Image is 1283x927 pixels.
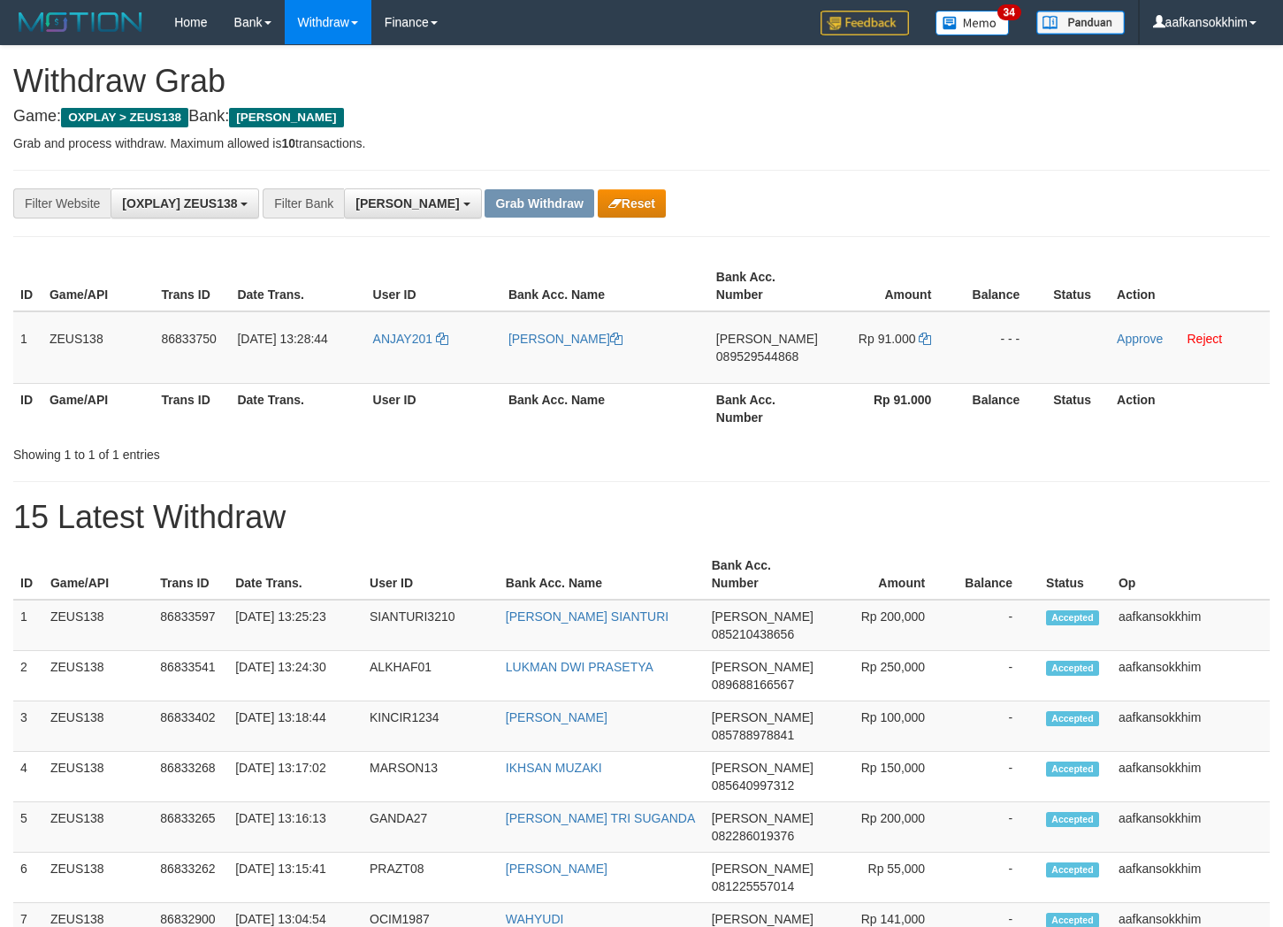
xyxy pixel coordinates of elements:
[155,383,231,433] th: Trans ID
[1111,651,1270,701] td: aafkansokkhim
[155,261,231,311] th: Trans ID
[13,64,1270,99] h1: Withdraw Grab
[42,383,155,433] th: Game/API
[712,678,794,692] span: Copy 089688166567 to clipboard
[111,188,259,218] button: [OXPLAY] ZEUS138
[43,752,153,802] td: ZEUS138
[936,11,1010,35] img: Button%20Memo.svg
[1111,600,1270,651] td: aafkansokkhim
[13,802,43,853] td: 5
[958,383,1046,433] th: Balance
[13,853,43,903] td: 6
[1110,261,1270,311] th: Action
[363,600,499,651] td: SIANTURI3210
[228,651,363,701] td: [DATE] 13:24:30
[821,600,951,651] td: Rp 200,000
[13,383,42,433] th: ID
[13,752,43,802] td: 4
[716,332,818,346] span: [PERSON_NAME]
[821,549,951,600] th: Amount
[712,912,813,926] span: [PERSON_NAME]
[43,600,153,651] td: ZEUS138
[42,311,155,384] td: ZEUS138
[1188,332,1223,346] a: Reject
[13,439,522,463] div: Showing 1 to 1 of 1 entries
[951,549,1039,600] th: Balance
[712,728,794,742] span: Copy 085788978841 to clipboard
[821,651,951,701] td: Rp 250,000
[43,853,153,903] td: ZEUS138
[716,349,798,364] span: Copy 089529544868 to clipboard
[1046,661,1099,676] span: Accepted
[951,600,1039,651] td: -
[228,752,363,802] td: [DATE] 13:17:02
[42,261,155,311] th: Game/API
[506,609,668,624] a: [PERSON_NAME] SIANTURI
[958,261,1046,311] th: Balance
[13,261,42,311] th: ID
[230,383,365,433] th: Date Trans.
[821,853,951,903] td: Rp 55,000
[919,332,931,346] a: Copy 91000 to clipboard
[153,549,228,600] th: Trans ID
[363,651,499,701] td: ALKHAF01
[1046,610,1099,625] span: Accepted
[1046,261,1110,311] th: Status
[228,600,363,651] td: [DATE] 13:25:23
[153,701,228,752] td: 86833402
[344,188,481,218] button: [PERSON_NAME]
[506,912,564,926] a: WAHYUDI
[951,802,1039,853] td: -
[153,600,228,651] td: 86833597
[355,196,459,211] span: [PERSON_NAME]
[1039,549,1111,600] th: Status
[43,701,153,752] td: ZEUS138
[997,4,1021,20] span: 34
[1046,812,1099,827] span: Accepted
[506,761,602,775] a: IKHSAN MUZAKI
[153,752,228,802] td: 86833268
[1111,701,1270,752] td: aafkansokkhim
[228,853,363,903] td: [DATE] 13:15:41
[263,188,344,218] div: Filter Bank
[712,609,813,624] span: [PERSON_NAME]
[712,879,794,893] span: Copy 081225557014 to clipboard
[821,752,951,802] td: Rp 150,000
[162,332,217,346] span: 86833750
[13,600,43,651] td: 1
[825,383,958,433] th: Rp 91.000
[366,383,501,433] th: User ID
[951,752,1039,802] td: -
[1046,862,1099,877] span: Accepted
[61,108,188,127] span: OXPLAY > ZEUS138
[13,549,43,600] th: ID
[1036,11,1125,34] img: panduan.png
[153,853,228,903] td: 86833262
[1111,752,1270,802] td: aafkansokkhim
[373,332,448,346] a: ANJAY201
[712,778,794,793] span: Copy 085640997312 to clipboard
[506,710,607,724] a: [PERSON_NAME]
[13,311,42,384] td: 1
[821,11,909,35] img: Feedback.jpg
[153,651,228,701] td: 86833541
[508,332,622,346] a: [PERSON_NAME]
[13,134,1270,152] p: Grab and process withdraw. Maximum allowed is transactions.
[705,549,821,600] th: Bank Acc. Number
[1046,711,1099,726] span: Accepted
[43,651,153,701] td: ZEUS138
[821,802,951,853] td: Rp 200,000
[13,108,1270,126] h4: Game: Bank:
[1046,762,1099,777] span: Accepted
[712,829,794,843] span: Copy 082286019376 to clipboard
[1111,549,1270,600] th: Op
[1046,383,1110,433] th: Status
[712,761,813,775] span: [PERSON_NAME]
[43,802,153,853] td: ZEUS138
[501,383,709,433] th: Bank Acc. Name
[821,701,951,752] td: Rp 100,000
[363,549,499,600] th: User ID
[122,196,237,211] span: [OXPLAY] ZEUS138
[712,627,794,641] span: Copy 085210438656 to clipboard
[1110,383,1270,433] th: Action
